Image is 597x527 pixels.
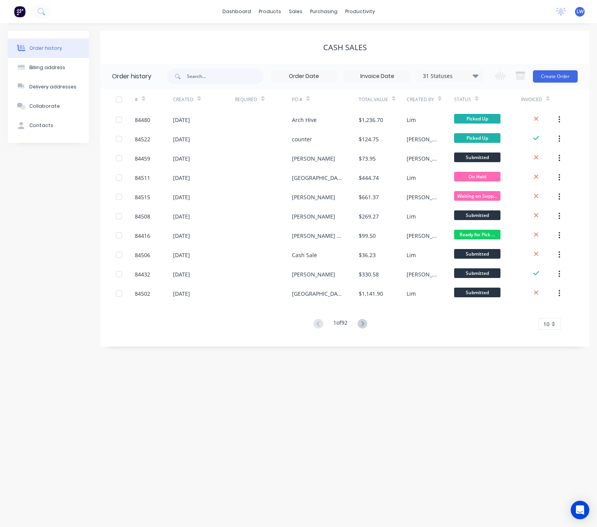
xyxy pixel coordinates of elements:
[292,193,335,201] div: [PERSON_NAME]
[173,89,235,110] div: Created
[359,251,376,259] div: $36.23
[454,210,500,220] span: Submitted
[292,290,343,298] div: [GEOGRAPHIC_DATA]
[407,135,439,143] div: [PERSON_NAME]
[292,270,335,278] div: [PERSON_NAME]
[292,116,317,124] div: Arch Hive
[292,212,335,220] div: [PERSON_NAME]
[8,77,89,97] button: Delivery addresses
[454,153,500,162] span: Submitted
[135,174,150,182] div: 84511
[135,290,150,298] div: 84502
[135,116,150,124] div: 84480
[454,230,500,239] span: Ready for Pick ...
[454,114,500,124] span: Picked Up
[135,251,150,259] div: 84506
[577,8,583,15] span: LW
[271,71,336,82] input: Order Date
[29,83,76,90] div: Delivery addresses
[407,96,434,103] div: Created By
[407,212,416,220] div: Lim
[407,251,416,259] div: Lim
[454,249,500,259] span: Submitted
[454,96,471,103] div: Status
[454,288,500,297] span: Submitted
[407,290,416,298] div: Lim
[135,154,150,163] div: 84459
[543,320,550,328] span: 10
[359,96,388,103] div: Total Value
[359,89,406,110] div: Total Value
[112,72,151,81] div: Order history
[521,89,559,110] div: Invoiced
[219,6,255,17] a: dashboard
[135,193,150,201] div: 84515
[173,154,190,163] div: [DATE]
[135,212,150,220] div: 84508
[454,89,521,110] div: Status
[235,96,257,103] div: Required
[407,270,439,278] div: [PERSON_NAME]
[323,43,367,52] div: Cash Sales
[407,116,416,124] div: Lim
[359,116,383,124] div: $1,236.70
[454,268,500,278] span: Submitted
[533,70,578,83] button: Create Order
[292,135,312,143] div: counter
[173,251,190,259] div: [DATE]
[173,290,190,298] div: [DATE]
[8,97,89,116] button: Collaborate
[173,135,190,143] div: [DATE]
[359,174,379,182] div: $444.74
[359,290,383,298] div: $1,141.90
[359,135,379,143] div: $124.75
[292,174,343,182] div: [GEOGRAPHIC_DATA]
[407,174,416,182] div: Lim
[359,193,379,201] div: $661.37
[454,191,500,201] span: Waiting on Supp...
[333,319,348,330] div: 1 of 92
[292,232,343,240] div: [PERSON_NAME] [PERSON_NAME]
[454,172,500,181] span: On Hold
[173,232,190,240] div: [DATE]
[173,116,190,124] div: [DATE]
[407,89,454,110] div: Created By
[29,45,62,52] div: Order history
[187,69,263,84] input: Search...
[292,154,335,163] div: [PERSON_NAME]
[407,193,439,201] div: [PERSON_NAME]
[135,270,150,278] div: 84432
[173,193,190,201] div: [DATE]
[454,133,500,143] span: Picked Up
[571,501,589,519] div: Open Intercom Messenger
[8,116,89,135] button: Contacts
[285,6,306,17] div: sales
[8,39,89,58] button: Order history
[359,154,376,163] div: $73.95
[135,135,150,143] div: 84522
[135,232,150,240] div: 84416
[306,6,341,17] div: purchasing
[235,89,292,110] div: Required
[359,270,379,278] div: $330.58
[135,96,138,103] div: #
[418,72,483,80] div: 31 Statuses
[292,96,302,103] div: PO #
[255,6,285,17] div: products
[359,232,376,240] div: $99.50
[173,174,190,182] div: [DATE]
[345,71,410,82] input: Invoice Date
[173,270,190,278] div: [DATE]
[29,64,65,71] div: Billing address
[359,212,379,220] div: $269.27
[14,6,25,17] img: Factory
[521,96,542,103] div: Invoiced
[407,232,439,240] div: [PERSON_NAME]
[292,251,317,259] div: Cash Sale
[407,154,439,163] div: [PERSON_NAME]
[173,212,190,220] div: [DATE]
[292,89,359,110] div: PO #
[341,6,379,17] div: productivity
[29,122,53,129] div: Contacts
[29,103,60,110] div: Collaborate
